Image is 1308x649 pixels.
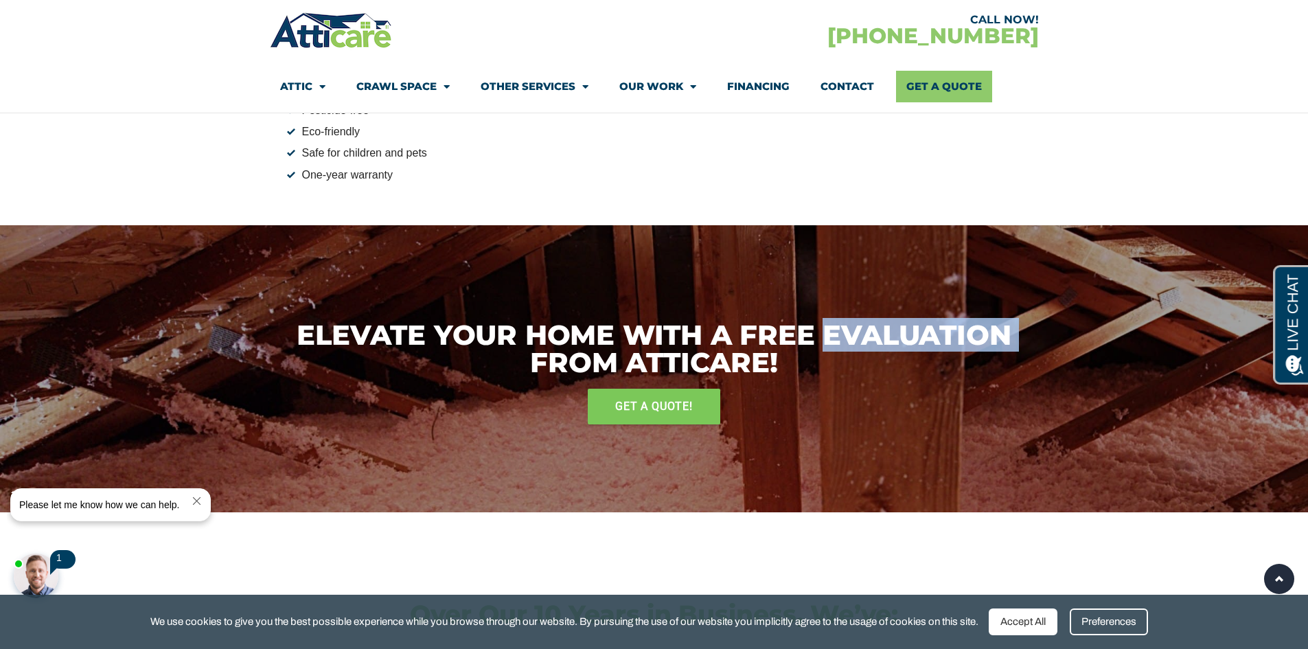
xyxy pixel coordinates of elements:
[481,71,588,102] a: Other Services
[896,71,992,102] a: Get A Quote
[277,321,1032,376] h3: Elevate Your Home with a Free Evaluation from Atticare!
[287,144,1032,162] li: Safe for children and pets
[287,166,1032,184] li: One-year warranty
[1070,608,1148,635] div: Preferences
[150,613,978,630] span: We use cookies to give you the best possible experience while you browse through our website. By ...
[619,71,696,102] a: Our Work
[287,123,1032,141] li: Eco-friendly
[588,389,720,424] a: GET A QUOTE!
[280,71,325,102] a: Attic
[654,14,1039,25] div: CALL NOW!
[615,396,693,418] span: GET A QUOTE!
[727,71,790,102] a: Financing
[34,11,111,28] span: Opens a chat window
[821,71,874,102] a: Contact
[356,71,450,102] a: Crawl Space
[989,608,1057,635] div: Accept All
[7,485,227,608] iframe: Chat Invitation
[280,71,1029,102] nav: Menu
